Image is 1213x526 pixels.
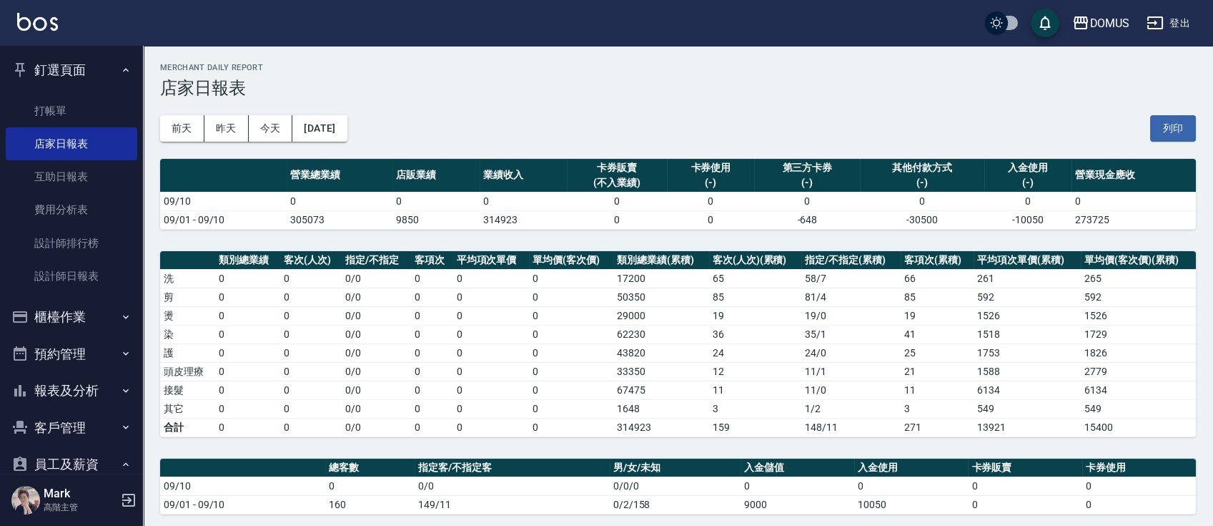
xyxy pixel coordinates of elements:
[480,192,567,210] td: 0
[6,409,137,447] button: 客戶管理
[342,306,410,325] td: 0 / 0
[325,477,415,495] td: 0
[411,325,453,344] td: 0
[1071,159,1196,193] th: 營業現金應收
[280,325,342,344] td: 0
[1082,477,1196,495] td: 0
[44,487,117,501] h5: Mark
[1150,115,1196,142] button: 列印
[287,210,392,229] td: 305073
[453,325,530,344] td: 0
[901,251,974,270] th: 客項次(累積)
[984,210,1071,229] td: -10050
[6,260,137,293] a: 設計師日報表
[1081,325,1196,344] td: 1729
[901,269,974,288] td: 66
[215,306,280,325] td: 0
[901,362,974,381] td: 21
[529,381,613,399] td: 0
[801,306,901,325] td: 19 / 0
[480,159,567,193] th: 業績收入
[342,288,410,306] td: 0 / 0
[453,381,530,399] td: 0
[1081,362,1196,381] td: 2779
[613,344,709,362] td: 43820
[709,306,801,325] td: 19
[974,362,1081,381] td: 1588
[801,381,901,399] td: 11 / 0
[529,418,613,437] td: 0
[6,52,137,89] button: 釘選頁面
[1081,306,1196,325] td: 1526
[453,418,530,437] td: 0
[567,210,667,229] td: 0
[709,381,801,399] td: 11
[160,362,215,381] td: 頭皮理療
[160,495,325,514] td: 09/01 - 09/10
[529,325,613,344] td: 0
[754,192,860,210] td: 0
[610,459,741,477] th: 男/女/未知
[280,399,342,418] td: 0
[160,477,325,495] td: 09/10
[754,210,860,229] td: -648
[411,399,453,418] td: 0
[1082,459,1196,477] th: 卡券使用
[160,159,1196,230] table: a dense table
[901,418,974,437] td: 271
[801,418,901,437] td: 148/11
[215,418,280,437] td: 0
[709,269,801,288] td: 65
[6,446,137,483] button: 員工及薪資
[342,325,410,344] td: 0 / 0
[974,306,1081,325] td: 1526
[974,269,1081,288] td: 261
[709,362,801,381] td: 12
[287,192,392,210] td: 0
[453,362,530,381] td: 0
[6,336,137,373] button: 預約管理
[613,399,709,418] td: 1648
[901,306,974,325] td: 19
[280,381,342,399] td: 0
[610,495,741,514] td: 0/2/158
[215,362,280,381] td: 0
[1071,210,1196,229] td: 273725
[974,251,1081,270] th: 平均項次單價(累積)
[411,288,453,306] td: 0
[160,399,215,418] td: 其它
[1081,418,1196,437] td: 15400
[411,269,453,288] td: 0
[860,210,984,229] td: -30500
[160,192,287,210] td: 09/10
[670,160,751,175] div: 卡券使用
[411,418,453,437] td: 0
[392,210,480,229] td: 9850
[613,269,709,288] td: 17200
[342,381,410,399] td: 0 / 0
[215,269,280,288] td: 0
[411,344,453,362] td: 0
[860,192,984,210] td: 0
[1089,14,1129,32] div: DOMUS
[215,288,280,306] td: 0
[280,269,342,288] td: 0
[567,192,667,210] td: 0
[801,362,901,381] td: 11 / 1
[249,115,293,142] button: 今天
[160,251,1196,437] table: a dense table
[480,210,567,229] td: 314923
[1082,495,1196,514] td: 0
[160,115,204,142] button: 前天
[741,459,854,477] th: 入金儲值
[613,325,709,344] td: 62230
[215,251,280,270] th: 類別總業績
[453,251,530,270] th: 平均項次單價
[529,269,613,288] td: 0
[901,381,974,399] td: 11
[204,115,249,142] button: 昨天
[6,160,137,193] a: 互助日報表
[280,362,342,381] td: 0
[11,486,40,515] img: Person
[741,477,854,495] td: 0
